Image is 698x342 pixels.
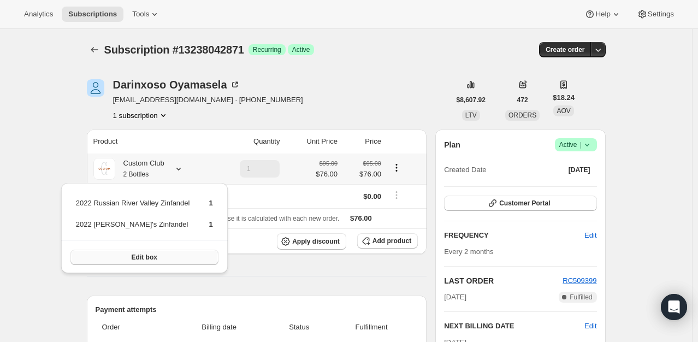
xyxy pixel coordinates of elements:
[104,44,244,56] span: Subscription #13238042871
[283,129,341,154] th: Unit Price
[75,197,191,217] td: 2022 Russian River Valley Zinfandel
[563,276,596,285] a: RC509399
[648,10,674,19] span: Settings
[341,129,385,154] th: Price
[350,214,372,222] span: $76.00
[62,7,123,22] button: Subscriptions
[132,253,157,262] span: Edit box
[578,227,603,244] button: Edit
[584,321,596,332] button: Edit
[570,293,592,302] span: Fulfilled
[211,129,283,154] th: Quantity
[444,196,596,211] button: Customer Portal
[70,250,218,265] button: Edit box
[444,230,584,241] h2: FREQUENCY
[559,139,593,150] span: Active
[578,7,628,22] button: Help
[68,10,117,19] span: Subscriptions
[444,275,563,286] h2: LAST ORDER
[113,79,240,90] div: Darinxoso Oyamasela
[115,158,164,180] div: Custom Club
[209,220,212,228] span: 1
[113,95,303,105] span: [EMAIL_ADDRESS][DOMAIN_NAME] · [PHONE_NUMBER]
[562,162,597,178] button: [DATE]
[465,111,477,119] span: LTV
[553,92,575,103] span: $18.24
[444,164,486,175] span: Created Date
[132,10,149,19] span: Tools
[457,96,486,104] span: $8,607.92
[277,233,346,250] button: Apply discount
[372,237,411,245] span: Add product
[444,139,460,150] h2: Plan
[388,189,405,201] button: Shipping actions
[444,321,584,332] h2: NEXT BILLING DATE
[332,322,411,333] span: Fulfillment
[87,42,102,57] button: Subscriptions
[511,92,535,108] button: 472
[444,247,493,256] span: Every 2 months
[292,45,310,54] span: Active
[584,230,596,241] span: Edit
[123,170,149,178] small: 2 Bottles
[113,110,169,121] button: Product actions
[557,107,570,115] span: AOV
[661,294,687,320] div: Open Intercom Messenger
[75,219,191,239] td: 2022 [PERSON_NAME]'s Zinfandel
[363,192,381,201] span: $0.00
[444,292,466,303] span: [DATE]
[569,166,590,174] span: [DATE]
[563,275,596,286] button: RC509399
[630,7,681,22] button: Settings
[316,169,338,180] span: $76.00
[87,129,212,154] th: Product
[126,7,167,22] button: Tools
[96,304,418,315] h2: Payment attempts
[517,96,528,104] span: 472
[273,322,325,333] span: Status
[388,162,405,174] button: Product actions
[253,45,281,54] span: Recurring
[546,45,584,54] span: Create order
[24,10,53,19] span: Analytics
[363,160,381,167] small: $95.00
[93,158,115,180] img: product img
[87,79,104,97] span: Darinxoso Oyamasela
[96,315,168,339] th: Order
[499,199,550,208] span: Customer Portal
[209,199,212,207] span: 1
[450,92,492,108] button: $8,607.92
[17,7,60,22] button: Analytics
[539,42,591,57] button: Create order
[595,10,610,19] span: Help
[292,237,340,246] span: Apply discount
[579,140,581,149] span: |
[357,233,418,249] button: Add product
[171,322,267,333] span: Billing date
[508,111,536,119] span: ORDERS
[344,169,381,180] span: $76.00
[320,160,338,167] small: $95.00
